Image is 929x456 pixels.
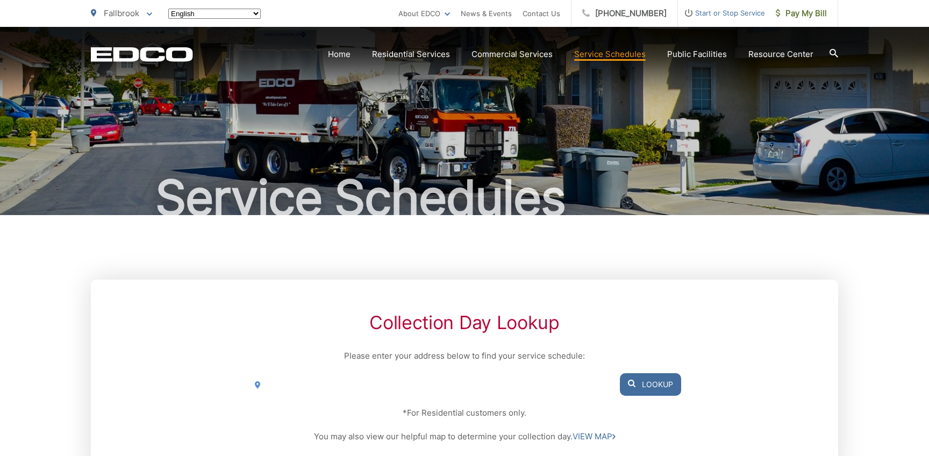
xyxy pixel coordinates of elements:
a: Home [328,48,351,61]
a: About EDCO [398,7,450,20]
a: News & Events [461,7,512,20]
a: Contact Us [523,7,560,20]
h2: Collection Day Lookup [248,312,681,333]
a: VIEW MAP [573,430,616,443]
a: Residential Services [372,48,450,61]
p: Please enter your address below to find your service schedule: [248,350,681,362]
a: Service Schedules [574,48,646,61]
span: Fallbrook [104,8,139,18]
p: *For Residential customers only. [248,407,681,419]
select: Select a language [168,9,261,19]
a: Public Facilities [667,48,727,61]
a: Commercial Services [471,48,553,61]
button: Lookup [620,373,681,396]
p: You may also view our helpful map to determine your collection day. [248,430,681,443]
a: EDCD logo. Return to the homepage. [91,47,193,62]
span: Pay My Bill [776,7,827,20]
a: Resource Center [748,48,813,61]
h1: Service Schedules [91,171,838,225]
